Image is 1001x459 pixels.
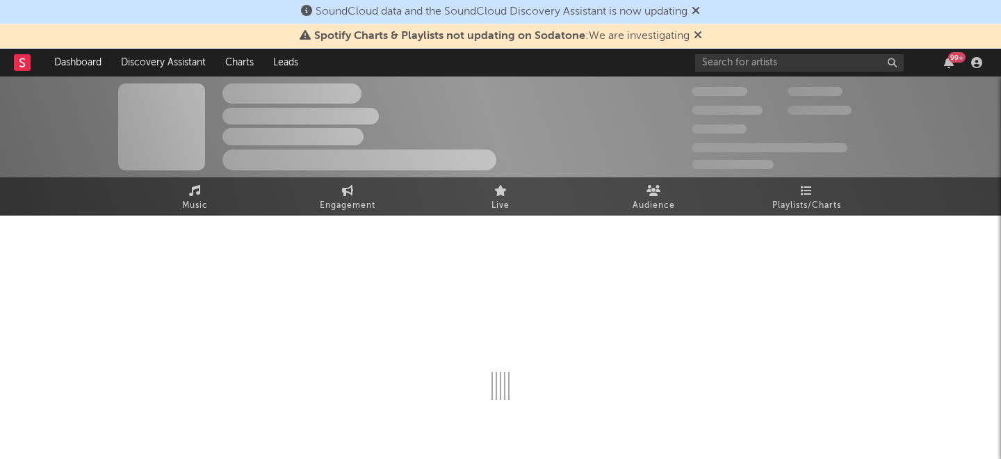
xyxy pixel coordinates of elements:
[263,49,308,76] a: Leads
[182,198,208,214] span: Music
[44,49,111,76] a: Dashboard
[118,177,271,216] a: Music
[316,6,687,17] span: SoundCloud data and the SoundCloud Discovery Assistant is now updating
[788,106,852,115] span: 1,000,000
[944,57,954,68] button: 99+
[695,54,904,72] input: Search for artists
[692,124,747,134] span: 100,000
[694,31,702,42] span: Dismiss
[730,177,883,216] a: Playlists/Charts
[314,31,585,42] span: Spotify Charts & Playlists not updating on Sodatone
[633,198,675,214] span: Audience
[215,49,263,76] a: Charts
[424,177,577,216] a: Live
[320,198,375,214] span: Engagement
[577,177,730,216] a: Audience
[111,49,215,76] a: Discovery Assistant
[271,177,424,216] a: Engagement
[692,143,847,152] span: 50,000,000 Monthly Listeners
[692,87,747,96] span: 300,000
[692,160,774,169] span: Jump Score: 85.0
[772,198,841,214] span: Playlists/Charts
[692,6,700,17] span: Dismiss
[692,106,763,115] span: 50,000,000
[948,52,966,63] div: 99 +
[788,87,843,96] span: 100,000
[314,31,690,42] span: : We are investigating
[491,198,510,214] span: Live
